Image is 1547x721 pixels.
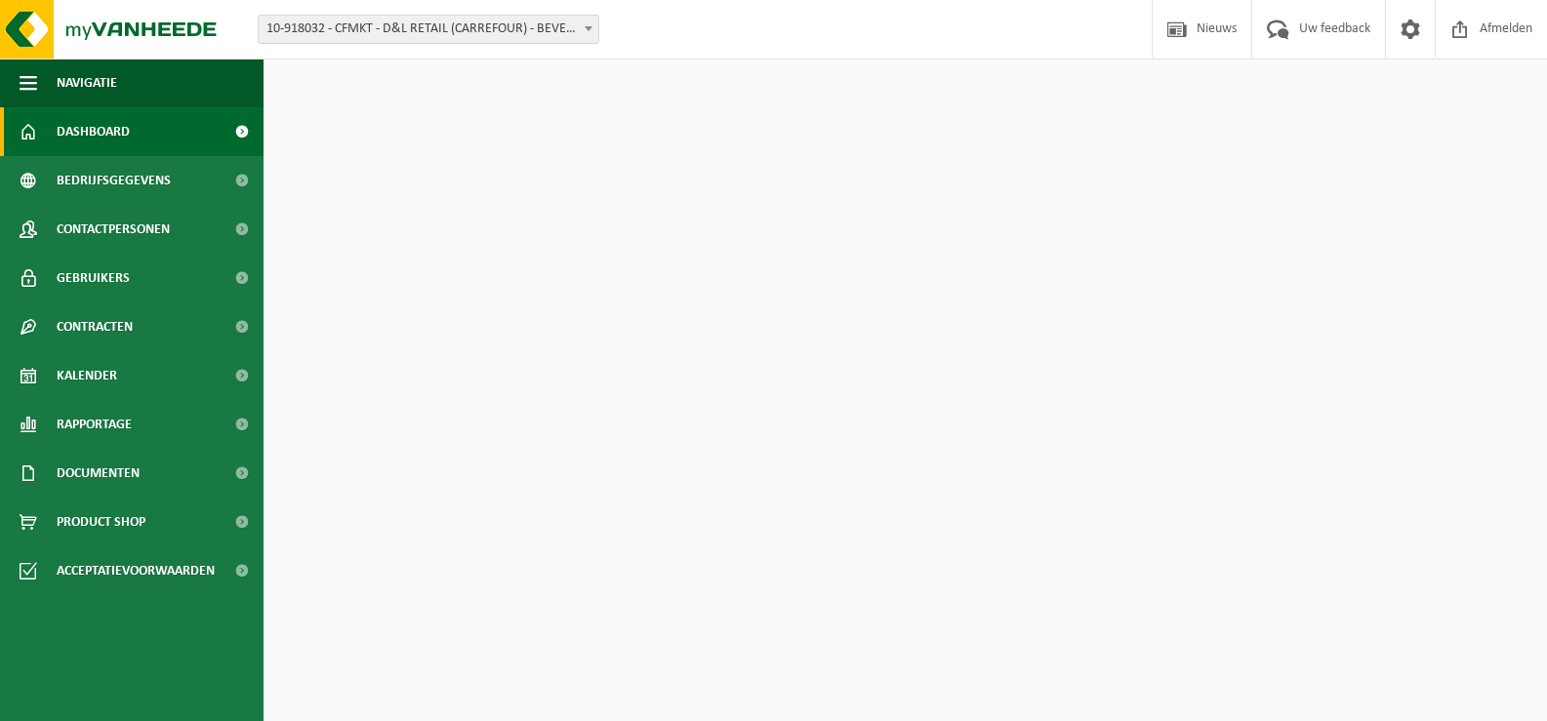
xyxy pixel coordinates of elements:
span: 10-918032 - CFMKT - D&L RETAIL (CARREFOUR) - BEVEREN-WAAS [259,16,598,43]
span: Contactpersonen [57,205,170,254]
span: Documenten [57,449,140,498]
span: Product Shop [57,498,145,546]
span: Rapportage [57,400,132,449]
span: Gebruikers [57,254,130,302]
span: Acceptatievoorwaarden [57,546,215,595]
span: Contracten [57,302,133,351]
span: Kalender [57,351,117,400]
span: Dashboard [57,107,130,156]
span: Navigatie [57,59,117,107]
span: 10-918032 - CFMKT - D&L RETAIL (CARREFOUR) - BEVEREN-WAAS [258,15,599,44]
span: Bedrijfsgegevens [57,156,171,205]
